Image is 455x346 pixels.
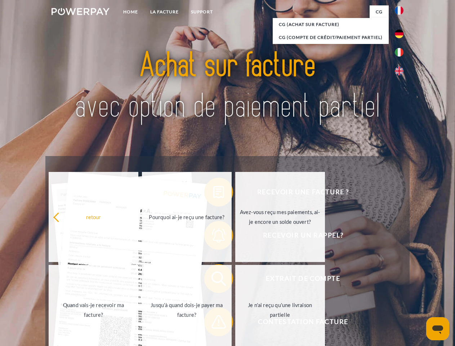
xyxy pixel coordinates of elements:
img: logo-powerpay-white.svg [52,8,110,15]
div: Je n'ai reçu qu'une livraison partielle [240,300,321,320]
img: de [395,30,403,38]
iframe: Bouton de lancement de la fenêtre de messagerie [426,317,449,340]
img: title-powerpay_fr.svg [69,35,386,138]
img: fr [395,6,403,15]
img: en [395,67,403,75]
a: CG (Compte de crédit/paiement partiel) [273,31,389,44]
div: Pourquoi ai-je reçu une facture? [146,212,227,222]
img: it [395,48,403,57]
div: Avez-vous reçu mes paiements, ai-je encore un solde ouvert? [240,207,321,227]
a: Avez-vous reçu mes paiements, ai-je encore un solde ouvert? [235,172,325,262]
div: Quand vais-je recevoir ma facture? [53,300,134,320]
a: CG [370,5,389,18]
a: Support [185,5,219,18]
a: LA FACTURE [144,5,185,18]
div: retour [53,212,134,222]
a: Home [117,5,144,18]
div: Jusqu'à quand dois-je payer ma facture? [146,300,227,320]
a: CG (achat sur facture) [273,18,389,31]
